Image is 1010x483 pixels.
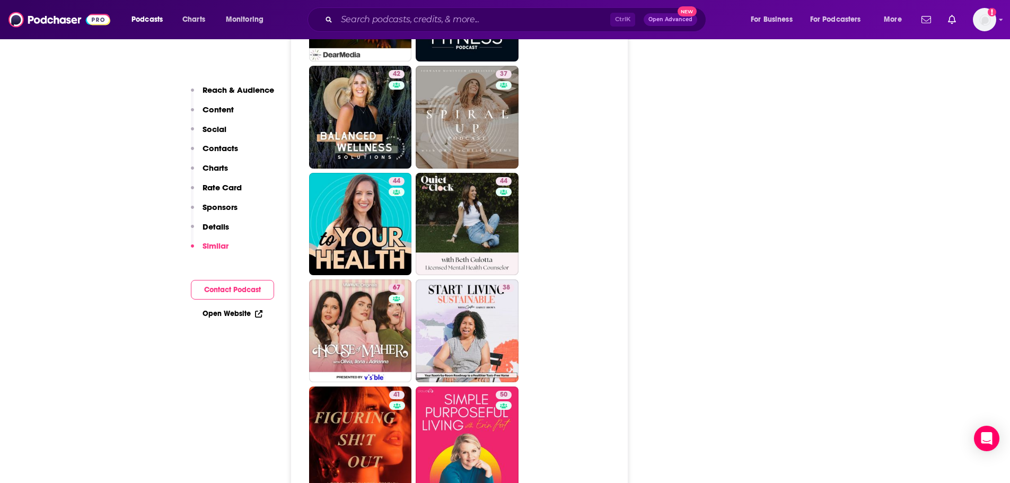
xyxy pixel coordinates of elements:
p: Contacts [203,143,238,153]
span: For Podcasters [810,12,861,27]
p: Charts [203,163,228,173]
a: Charts [175,11,212,28]
div: Open Intercom Messenger [974,426,999,451]
button: Contact Podcast [191,280,274,300]
button: open menu [876,11,915,28]
span: Open Advanced [648,17,692,22]
span: 67 [393,283,400,293]
button: Show profile menu [973,8,996,31]
a: 38 [498,284,514,292]
p: Similar [203,241,229,251]
button: Content [191,104,234,124]
span: 42 [393,69,400,80]
a: 44 [496,177,512,186]
a: Open Website [203,309,262,318]
span: Charts [182,12,205,27]
span: 50 [500,390,507,400]
button: open menu [743,11,806,28]
button: Similar [191,241,229,260]
a: 44 [389,177,405,186]
p: Reach & Audience [203,85,274,95]
button: Contacts [191,143,238,163]
span: Monitoring [226,12,264,27]
a: 42 [309,66,412,169]
img: Podchaser - Follow, Share and Rate Podcasts [8,10,110,30]
button: Charts [191,163,228,182]
p: Sponsors [203,202,238,212]
button: Rate Card [191,182,242,202]
a: 37 [496,70,512,78]
input: Search podcasts, credits, & more... [337,11,610,28]
a: 67 [309,279,412,382]
button: Reach & Audience [191,85,274,104]
span: Podcasts [131,12,163,27]
button: Sponsors [191,202,238,222]
span: 38 [503,283,510,293]
a: 67 [389,284,405,292]
svg: Add a profile image [988,8,996,16]
span: 37 [500,69,507,80]
span: For Business [751,12,793,27]
span: Logged in as ChelseaCoynePR [973,8,996,31]
span: More [884,12,902,27]
span: Ctrl K [610,13,635,27]
p: Social [203,124,226,134]
button: open menu [803,11,876,28]
img: User Profile [973,8,996,31]
p: Content [203,104,234,115]
a: 44 [309,173,412,276]
span: New [678,6,697,16]
button: Details [191,222,229,241]
a: 37 [416,66,519,169]
button: open menu [124,11,177,28]
button: Open AdvancedNew [644,13,697,26]
p: Rate Card [203,182,242,192]
a: 38 [416,279,519,382]
a: 50 [496,391,512,399]
a: 41 [389,391,405,399]
a: Show notifications dropdown [917,11,935,29]
button: open menu [218,11,277,28]
button: Social [191,124,226,144]
p: Details [203,222,229,232]
div: Search podcasts, credits, & more... [318,7,716,32]
span: 41 [393,390,400,400]
a: Show notifications dropdown [944,11,960,29]
span: 44 [500,176,507,187]
a: 42 [389,70,405,78]
span: 44 [393,176,400,187]
a: 44 [416,173,519,276]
